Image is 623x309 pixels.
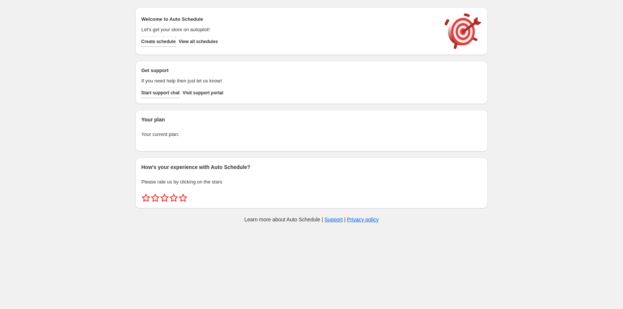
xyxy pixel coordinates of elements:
[179,39,218,45] span: View all schedules
[141,163,482,171] h2: How's your experience with Auto Schedule?
[141,77,437,85] p: If you need help then just let us know!
[179,36,218,47] button: View all schedules
[141,131,482,138] p: Your current plan:
[244,216,379,223] p: Learn more about Auto Schedule | |
[141,88,179,98] a: Start support chat
[141,26,437,33] p: Let's get your store on autopilot!
[347,217,379,222] a: Privacy policy
[182,90,223,96] span: Visit support portal
[141,36,176,47] button: Create schedule
[141,67,437,74] h2: Get support
[141,16,437,23] h2: Welcome to Auto Schedule
[182,88,223,98] a: Visit support portal
[141,90,179,96] span: Start support chat
[141,39,176,45] span: Create schedule
[324,217,343,222] a: Support
[141,116,482,123] h2: Your plan
[141,178,482,186] p: Please rate us by clicking on the stars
